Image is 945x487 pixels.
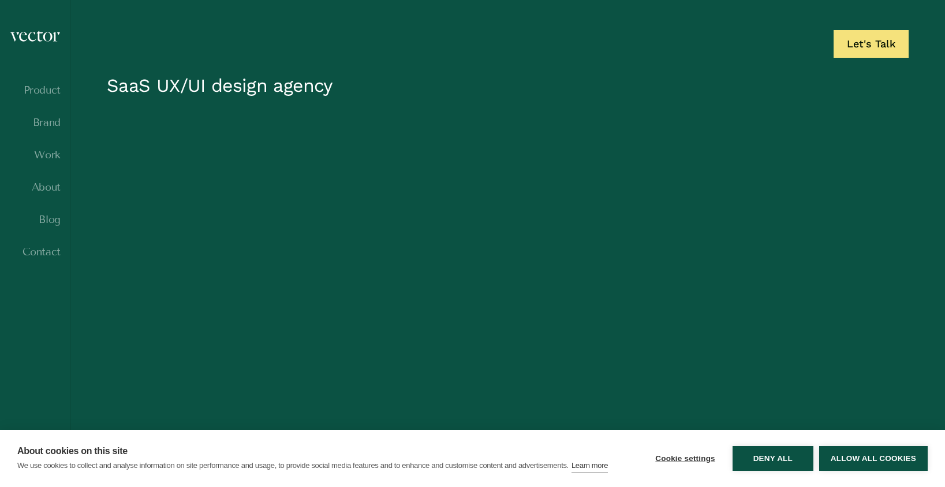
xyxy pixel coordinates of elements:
h1: SaaS UX/UI design agency [107,74,909,97]
button: Deny all [733,446,813,471]
p: We use cookies to collect and analyse information on site performance and usage, to provide socia... [17,461,569,470]
a: Learn more [572,459,608,473]
strong: About cookies on this site [17,446,128,456]
a: Brand [9,117,61,128]
button: Cookie settings [644,446,727,471]
a: Let's Talk [834,30,909,58]
a: Work [9,149,61,161]
a: Blog [9,214,61,225]
a: Contact [9,246,61,258]
a: About [9,181,61,193]
button: Allow all cookies [819,446,928,471]
a: Product [9,84,61,96]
